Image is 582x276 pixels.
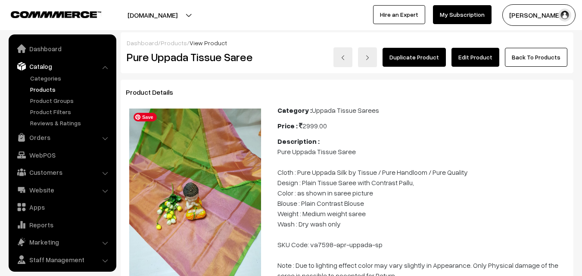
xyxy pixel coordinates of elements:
[161,39,187,47] a: Products
[11,59,113,74] a: Catalog
[383,48,446,67] a: Duplicate Product
[11,41,113,56] a: Dashboard
[11,164,113,180] a: Customers
[11,130,113,145] a: Orders
[502,4,576,26] button: [PERSON_NAME]
[28,118,113,127] a: Reviews & Ratings
[11,147,113,163] a: WebPOS
[134,113,157,121] span: Save
[11,182,113,198] a: Website
[190,39,227,47] span: View Product
[28,74,113,83] a: Categories
[277,121,568,131] div: 2999.00
[11,11,101,18] img: COMMMERCE
[505,48,567,67] a: Back To Products
[126,88,184,96] span: Product Details
[451,48,499,67] a: Edit Product
[97,4,208,26] button: [DOMAIN_NAME]
[277,137,320,146] b: Description :
[11,9,86,19] a: COMMMERCE
[373,5,425,24] a: Hire an Expert
[11,217,113,233] a: Reports
[127,39,158,47] a: Dashboard
[433,5,492,24] a: My Subscription
[28,85,113,94] a: Products
[277,121,298,130] b: Price :
[28,96,113,105] a: Product Groups
[277,106,312,115] b: Category :
[11,234,113,250] a: Marketing
[365,55,370,60] img: right-arrow.png
[340,55,345,60] img: left-arrow.png
[28,107,113,116] a: Product Filters
[127,50,265,64] h2: Pure Uppada Tissue Saree
[127,38,567,47] div: / /
[277,105,568,115] div: Uppada Tissue Sarees
[558,9,571,22] img: user
[11,252,113,267] a: Staff Management
[11,199,113,215] a: Apps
